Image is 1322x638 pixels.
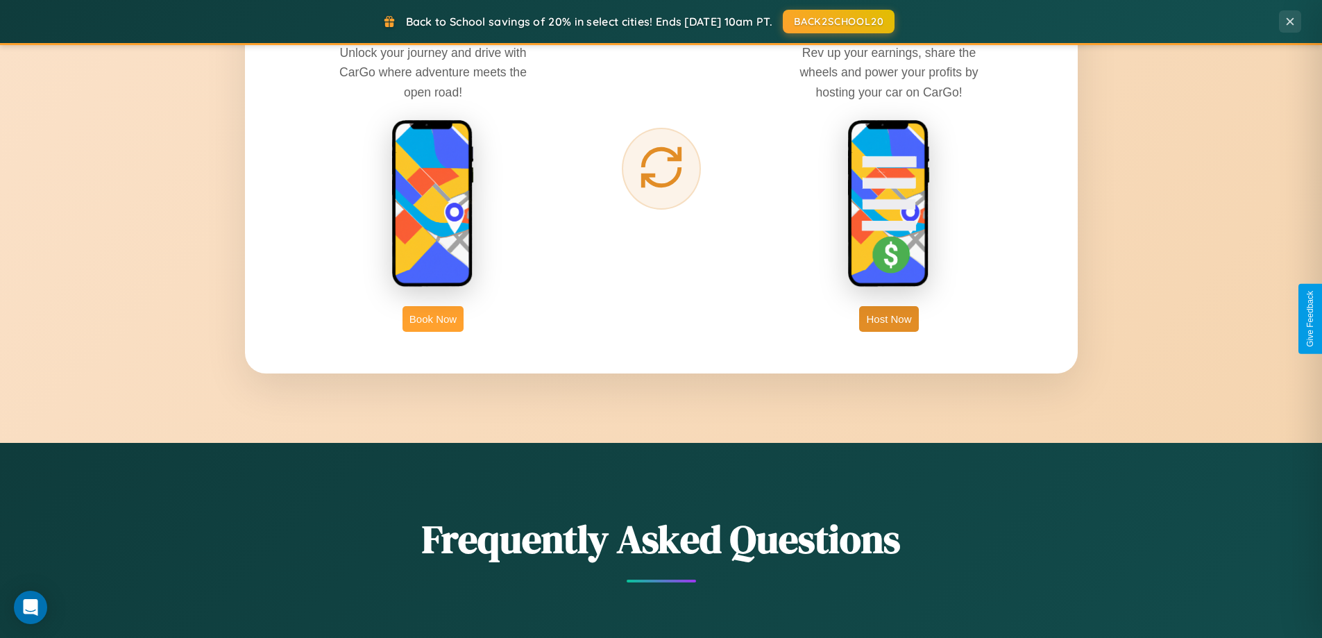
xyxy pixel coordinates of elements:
button: Book Now [402,306,464,332]
img: rent phone [391,119,475,289]
div: Give Feedback [1305,291,1315,347]
h2: Frequently Asked Questions [245,512,1078,566]
p: Rev up your earnings, share the wheels and power your profits by hosting your car on CarGo! [785,43,993,101]
span: Back to School savings of 20% in select cities! Ends [DATE] 10am PT. [406,15,772,28]
div: Open Intercom Messenger [14,591,47,624]
img: host phone [847,119,931,289]
p: Unlock your journey and drive with CarGo where adventure meets the open road! [329,43,537,101]
button: Host Now [859,306,918,332]
button: BACK2SCHOOL20 [783,10,895,33]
